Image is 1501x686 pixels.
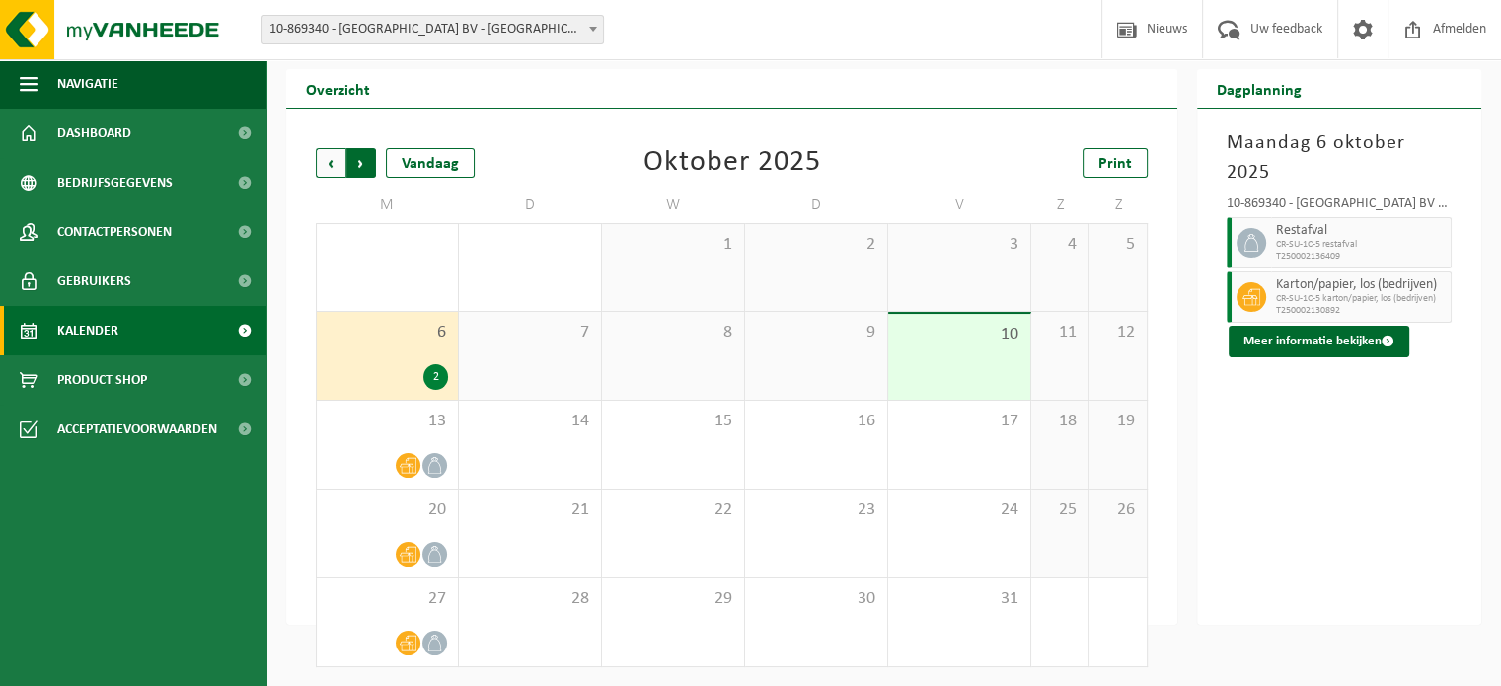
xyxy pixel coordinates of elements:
[612,322,734,343] span: 8
[261,15,604,44] span: 10-869340 - KORTRIJK BUSINESS PARK BV - KORTRIJK
[1089,188,1148,223] td: Z
[316,188,459,223] td: M
[1083,148,1148,178] a: Print
[898,499,1020,521] span: 24
[898,411,1020,432] span: 17
[1276,239,1446,251] span: CR-SU-1C-5 restafval
[1276,223,1446,239] span: Restafval
[898,234,1020,256] span: 3
[57,306,118,355] span: Kalender
[1276,305,1446,317] span: T250002130892
[327,588,448,610] span: 27
[1227,128,1452,188] h3: Maandag 6 oktober 2025
[898,324,1020,345] span: 10
[1041,322,1079,343] span: 11
[262,16,603,43] span: 10-869340 - KORTRIJK BUSINESS PARK BV - KORTRIJK
[57,158,173,207] span: Bedrijfsgegevens
[1276,251,1446,263] span: T250002136409
[469,411,591,432] span: 14
[327,411,448,432] span: 13
[386,148,475,178] div: Vandaag
[1197,69,1321,108] h2: Dagplanning
[286,69,390,108] h2: Overzicht
[755,322,877,343] span: 9
[469,499,591,521] span: 21
[612,411,734,432] span: 15
[327,322,448,343] span: 6
[755,411,877,432] span: 16
[1098,156,1132,172] span: Print
[469,588,591,610] span: 28
[327,499,448,521] span: 20
[612,588,734,610] span: 29
[1229,326,1409,357] button: Meer informatie bekijken
[755,588,877,610] span: 30
[1099,322,1137,343] span: 12
[1099,234,1137,256] span: 5
[602,188,745,223] td: W
[469,322,591,343] span: 7
[745,188,888,223] td: D
[57,405,217,454] span: Acceptatievoorwaarden
[346,148,376,178] span: Volgende
[755,499,877,521] span: 23
[1041,411,1079,432] span: 18
[755,234,877,256] span: 2
[1099,499,1137,521] span: 26
[423,364,448,390] div: 2
[643,148,821,178] div: Oktober 2025
[57,59,118,109] span: Navigatie
[898,588,1020,610] span: 31
[612,499,734,521] span: 22
[57,207,172,257] span: Contactpersonen
[888,188,1031,223] td: V
[57,355,147,405] span: Product Shop
[459,188,602,223] td: D
[1276,277,1446,293] span: Karton/papier, los (bedrijven)
[1227,197,1452,217] div: 10-869340 - [GEOGRAPHIC_DATA] BV - [GEOGRAPHIC_DATA]
[57,257,131,306] span: Gebruikers
[612,234,734,256] span: 1
[1041,234,1079,256] span: 4
[1041,499,1079,521] span: 25
[316,148,345,178] span: Vorige
[1031,188,1089,223] td: Z
[1099,411,1137,432] span: 19
[1276,293,1446,305] span: CR-SU-1C-5 karton/papier, los (bedrijven)
[57,109,131,158] span: Dashboard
